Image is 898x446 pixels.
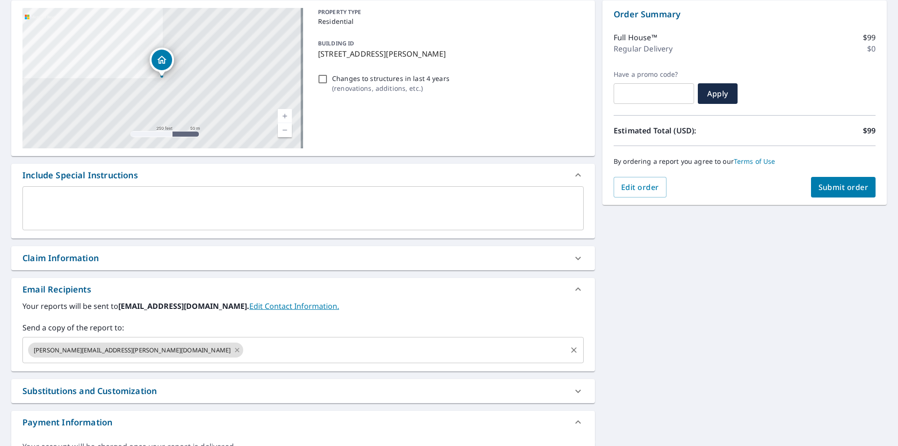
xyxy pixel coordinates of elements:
a: Current Level 17, Zoom Out [278,123,292,137]
div: Substitutions and Customization [22,385,157,397]
p: Regular Delivery [614,43,673,54]
button: Edit order [614,177,666,197]
div: Payment Information [11,411,595,433]
div: Claim Information [22,252,99,264]
label: Have a promo code? [614,70,694,79]
p: BUILDING ID [318,39,354,47]
div: Substitutions and Customization [11,379,595,403]
p: $0 [867,43,876,54]
div: [PERSON_NAME][EMAIL_ADDRESS][PERSON_NAME][DOMAIN_NAME] [28,343,243,358]
p: Full House™ [614,32,657,43]
button: Clear [567,344,580,357]
a: Current Level 17, Zoom In [278,109,292,123]
div: Email Recipients [11,278,595,300]
p: ( renovations, additions, etc. ) [332,83,449,93]
label: Your reports will be sent to [22,300,584,312]
p: Changes to structures in last 4 years [332,73,449,83]
div: Include Special Instructions [11,164,595,186]
p: $99 [863,125,876,136]
div: Payment Information [22,416,112,429]
a: EditContactInfo [249,301,339,311]
p: $99 [863,32,876,43]
p: Residential [318,16,580,26]
button: Apply [698,83,738,104]
button: Submit order [811,177,876,197]
p: PROPERTY TYPE [318,8,580,16]
span: Apply [705,88,730,99]
span: Submit order [818,182,869,192]
a: Terms of Use [734,157,775,166]
b: [EMAIL_ADDRESS][DOMAIN_NAME]. [118,301,249,311]
div: Dropped pin, building 1, Residential property, 16 Mitchell Rd Pittsford, NY 14534 [150,48,174,77]
p: Estimated Total (USD): [614,125,745,136]
p: Order Summary [614,8,876,21]
span: [PERSON_NAME][EMAIL_ADDRESS][PERSON_NAME][DOMAIN_NAME] [28,346,236,355]
label: Send a copy of the report to: [22,322,584,333]
p: [STREET_ADDRESS][PERSON_NAME] [318,48,580,59]
div: Email Recipients [22,283,91,296]
span: Edit order [621,182,659,192]
div: Claim Information [11,246,595,270]
div: Include Special Instructions [22,169,138,182]
p: By ordering a report you agree to our [614,157,876,166]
